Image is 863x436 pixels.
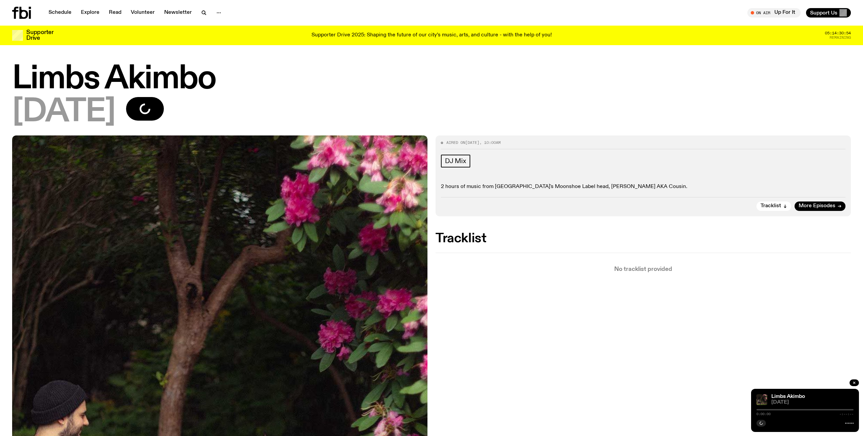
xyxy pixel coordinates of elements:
a: Newsletter [160,8,196,18]
span: 05:14:30:54 [825,31,851,35]
h1: Limbs Akimbo [12,64,851,94]
a: Read [105,8,125,18]
a: Schedule [44,8,76,18]
span: Remaining [830,36,851,39]
button: On AirUp For It [747,8,801,18]
h2: Tracklist [436,232,851,245]
span: Support Us [810,10,837,16]
p: Supporter Drive 2025: Shaping the future of our city’s music, arts, and culture - with the help o... [311,32,552,38]
span: More Episodes [799,204,835,209]
h3: Supporter Drive [26,30,53,41]
p: 2 hours of music from [GEOGRAPHIC_DATA]'s Moonshoe Label head, [PERSON_NAME] AKA Cousin. [441,184,845,190]
span: 0:00:00 [756,412,771,416]
button: Tracklist [756,201,791,211]
a: Limbs Akimbo [771,394,805,399]
span: [DATE] [771,400,854,405]
a: Volunteer [127,8,159,18]
span: [DATE] [12,97,115,127]
button: Support Us [806,8,851,18]
span: DJ Mix [445,157,466,165]
a: More Episodes [795,201,845,211]
a: DJ Mix [441,155,470,167]
p: No tracklist provided [436,267,851,272]
span: Aired on [446,140,465,145]
span: , 10:00am [479,140,501,145]
img: Jackson sits at an outdoor table, legs crossed and gazing at a black and brown dog also sitting a... [756,394,767,405]
a: Explore [77,8,103,18]
span: Tracklist [761,204,781,209]
span: -:--:-- [839,412,854,416]
span: [DATE] [465,140,479,145]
